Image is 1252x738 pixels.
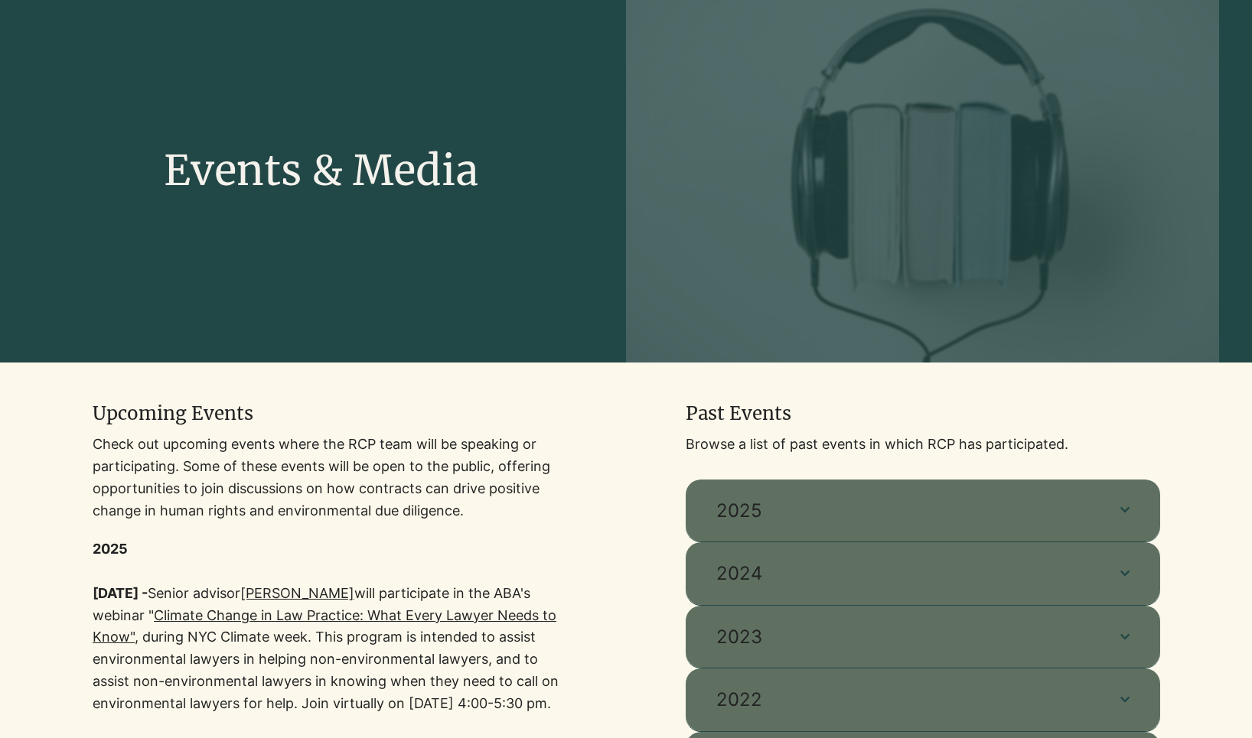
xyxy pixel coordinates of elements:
span: Senior advisor will participate in the ABA's webinar " [93,585,559,711]
span: 2022 [716,687,1090,713]
h2: Past Events [686,401,1096,427]
button: 2023 [686,606,1160,668]
span: Events & Media [164,145,478,197]
p: [DATE] - [93,583,567,715]
p: Browse a list of past events in which RCP has participated. [686,434,1160,456]
a: [PERSON_NAME] [240,585,354,601]
button: 2024 [686,542,1160,605]
span: 2024 [716,561,1090,587]
span: 2025 [716,498,1090,524]
span: 2023 [716,624,1090,650]
a: , during NYC Climate week. This program is intended to assist environmental lawyers in helping no... [93,629,559,710]
a: Climate Change in Law Practice: What Every Lawyer Needs to Know" [93,607,556,645]
h2: Upcoming Events [93,401,567,427]
button: 2022 [686,668,1160,731]
p: ​ [93,561,567,583]
p: Check out upcoming events where the RCP team will be speaking or participating. Some of these eve... [93,434,567,522]
button: 2025 [686,480,1160,542]
p: 2025​ [93,538,567,561]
